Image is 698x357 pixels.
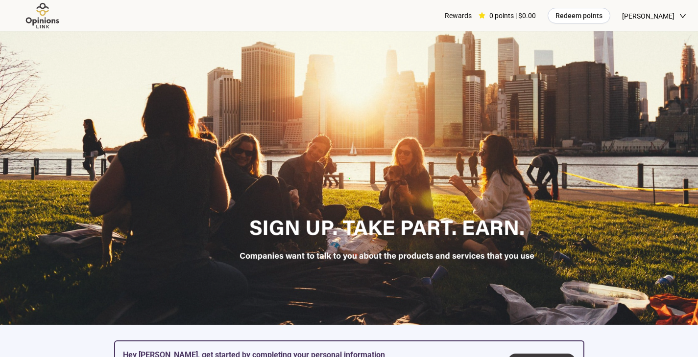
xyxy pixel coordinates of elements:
[622,0,674,32] span: [PERSON_NAME]
[679,13,686,20] span: down
[548,8,610,23] button: Redeem points
[555,10,602,21] span: Redeem points
[479,12,485,19] span: star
